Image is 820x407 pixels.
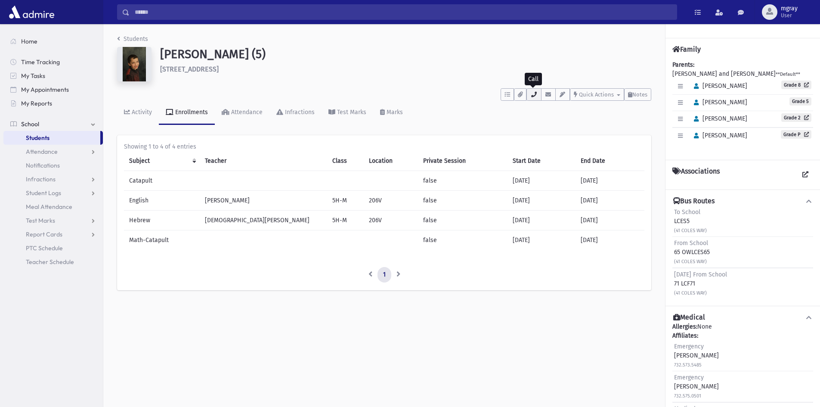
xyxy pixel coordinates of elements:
[124,151,200,171] th: Subject
[26,189,61,197] span: Student Logs
[26,258,74,266] span: Teacher Schedule
[576,230,644,250] td: [DATE]
[674,270,727,297] div: 71 LCF71
[159,101,215,125] a: Enrollments
[269,101,322,125] a: Infractions
[674,362,702,368] small: 732.573.5485
[26,230,62,238] span: Report Cards
[672,60,813,153] div: [PERSON_NAME] and [PERSON_NAME]
[507,230,576,250] td: [DATE]
[322,101,373,125] a: Test Marks
[674,228,707,233] small: (41 COLES WAY)
[674,239,708,247] span: From School
[674,342,719,369] div: [PERSON_NAME]
[26,244,63,252] span: PTC Schedule
[21,86,69,93] span: My Appointments
[674,290,707,296] small: (41 COLES WAY)
[674,373,719,400] div: [PERSON_NAME]
[690,132,747,139] span: [PERSON_NAME]
[507,191,576,211] td: [DATE]
[3,131,100,145] a: Students
[124,171,200,191] td: Catapult
[525,73,542,85] div: Call
[3,69,103,83] a: My Tasks
[173,109,208,116] div: Enrollments
[781,12,798,19] span: User
[327,151,363,171] th: Class
[364,211,418,230] td: 206V
[26,148,58,155] span: Attendance
[673,197,715,206] h4: Bus Routes
[674,259,707,264] small: (41 COLES WAY)
[215,101,269,125] a: Attendance
[21,99,52,107] span: My Reports
[674,208,700,216] span: To School
[672,61,694,68] b: Parents:
[690,99,747,106] span: [PERSON_NAME]
[674,239,710,266] div: 65 OWLCES65
[26,217,55,224] span: Test Marks
[579,91,614,98] span: Quick Actions
[200,191,327,211] td: [PERSON_NAME]
[673,313,705,322] h4: Medical
[624,88,651,101] button: Notes
[335,109,366,116] div: Test Marks
[21,72,45,80] span: My Tasks
[3,172,103,186] a: Infractions
[21,58,60,66] span: Time Tracking
[3,214,103,227] a: Test Marks
[576,211,644,230] td: [DATE]
[674,271,727,278] span: [DATE] From School
[3,186,103,200] a: Student Logs
[418,171,507,191] td: false
[674,393,701,399] small: 732.575.0501
[3,145,103,158] a: Attendance
[160,65,651,73] h6: [STREET_ADDRESS]
[3,34,103,48] a: Home
[200,211,327,230] td: [DEMOGRAPHIC_DATA][PERSON_NAME]
[378,267,391,283] a: 1
[3,55,103,69] a: Time Tracking
[672,167,720,183] h4: Associations
[327,211,363,230] td: 5H-M
[26,203,72,211] span: Meal Attendance
[3,227,103,241] a: Report Cards
[690,115,747,122] span: [PERSON_NAME]
[200,151,327,171] th: Teacher
[576,191,644,211] td: [DATE]
[364,151,418,171] th: Location
[674,343,704,350] span: Emergency
[3,255,103,269] a: Teacher Schedule
[229,109,263,116] div: Attendance
[507,171,576,191] td: [DATE]
[781,81,811,89] a: Grade 8
[418,191,507,211] td: false
[21,120,39,128] span: School
[117,35,148,43] a: Students
[418,151,507,171] th: Private Session
[26,162,60,169] span: Notifications
[418,211,507,230] td: false
[576,171,644,191] td: [DATE]
[124,142,644,151] div: Showing 1 to 4 of 4 entries
[373,101,410,125] a: Marks
[26,134,50,142] span: Students
[781,113,811,122] a: Grade 2
[570,88,624,101] button: Quick Actions
[674,208,707,235] div: LCES5
[130,4,677,20] input: Search
[672,197,813,206] button: Bus Routes
[507,151,576,171] th: Start Date
[3,96,103,110] a: My Reports
[3,200,103,214] a: Meal Attendance
[672,323,697,330] b: Allergies:
[117,101,159,125] a: Activity
[789,97,811,106] span: Grade 5
[418,230,507,250] td: false
[672,45,701,53] h4: Family
[124,211,200,230] td: Hebrew
[674,374,704,381] span: Emergency
[26,175,56,183] span: Infractions
[632,91,647,98] span: Notes
[3,158,103,172] a: Notifications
